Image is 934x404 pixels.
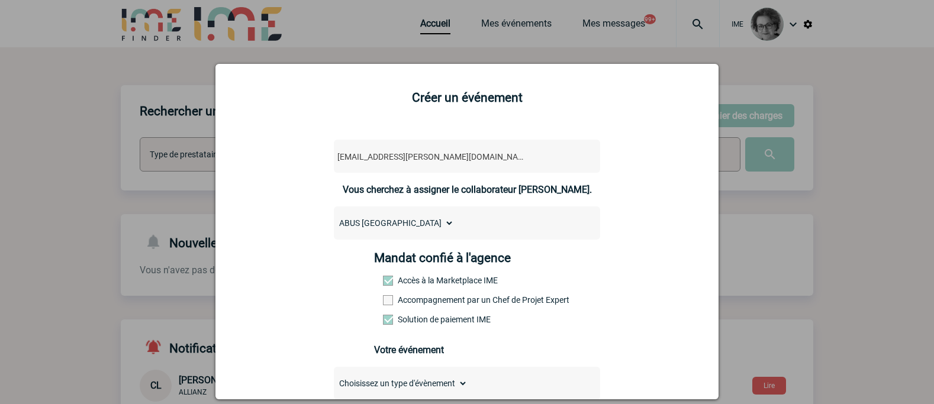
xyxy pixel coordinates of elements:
[334,184,600,195] p: Vous cherchez à assigner le collaborateur [PERSON_NAME].
[230,91,704,105] h2: Créer un événement
[383,315,435,324] label: Conformité aux process achat client, Prise en charge de la facturation, Mutualisation de plusieur...
[374,251,511,265] h4: Mandat confié à l'agence
[383,276,435,285] label: Accès à la Marketplace IME
[383,295,435,305] label: Prestation payante
[333,148,540,165] span: aurelie.stoddart@abus.fr
[374,344,561,355] h3: Votre événement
